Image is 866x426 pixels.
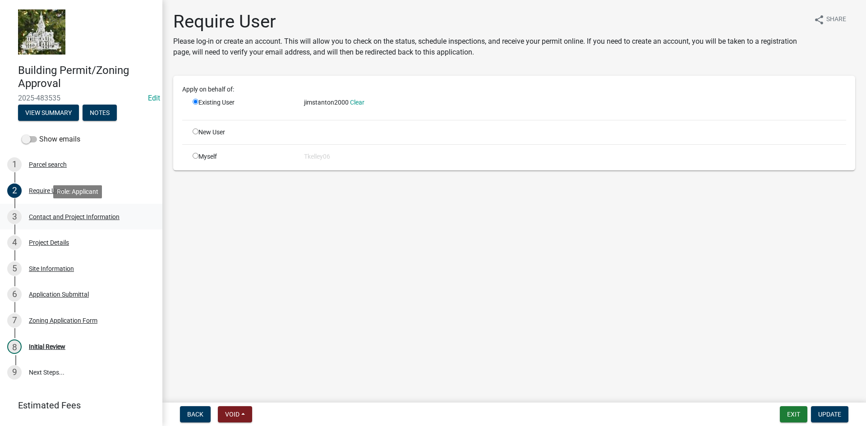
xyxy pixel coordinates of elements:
[29,161,67,168] div: Parcel search
[818,411,841,418] span: Update
[29,317,97,324] div: Zoning Application Form
[180,406,211,422] button: Back
[7,287,22,302] div: 6
[186,152,297,161] div: Myself
[7,339,22,354] div: 8
[83,105,117,121] button: Notes
[18,105,79,121] button: View Summary
[7,261,22,276] div: 5
[18,9,65,55] img: Marshall County, Iowa
[29,214,120,220] div: Contact and Project Information
[18,64,155,90] h4: Building Permit/Zoning Approval
[175,85,853,94] div: Apply on behalf of:
[7,365,22,380] div: 9
[225,411,240,418] span: Void
[350,99,364,106] a: Clear
[7,157,22,172] div: 1
[29,239,69,246] div: Project Details
[826,14,846,25] span: Share
[148,94,160,102] a: Edit
[186,128,297,137] div: New User
[806,11,853,28] button: shareShare
[187,411,203,418] span: Back
[186,98,297,113] div: Existing User
[22,134,80,145] label: Show emails
[7,235,22,250] div: 4
[304,99,349,106] span: jimstanton2000
[148,94,160,102] wm-modal-confirm: Edit Application Number
[18,94,144,102] span: 2025-483535
[7,183,22,198] div: 2
[53,185,102,198] div: Role: Applicant
[18,110,79,117] wm-modal-confirm: Summary
[814,14,825,25] i: share
[7,210,22,224] div: 3
[173,36,806,58] p: Please log-in or create an account. This will allow you to check on the status, schedule inspecti...
[29,291,89,298] div: Application Submittal
[7,313,22,328] div: 7
[780,406,807,422] button: Exit
[29,344,65,350] div: Initial Review
[83,110,117,117] wm-modal-confirm: Notes
[173,11,806,32] h1: Require User
[29,266,74,272] div: Site Information
[218,406,252,422] button: Void
[7,396,148,414] a: Estimated Fees
[29,188,64,194] div: Require User
[811,406,848,422] button: Update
